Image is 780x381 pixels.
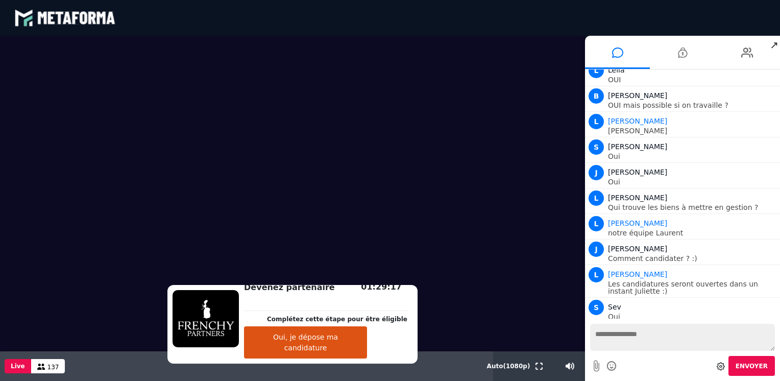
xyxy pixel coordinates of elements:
[589,88,604,104] span: B
[487,363,530,370] span: Auto ( 1080 p)
[589,114,604,129] span: L
[5,359,31,373] button: Live
[608,127,777,134] p: [PERSON_NAME]
[608,66,625,74] span: Leïla
[608,194,667,202] span: [PERSON_NAME]
[608,102,777,109] p: OUI mais possible si on travaille ?
[589,267,604,282] span: L
[608,229,777,236] p: notre équipe Laurent
[608,219,667,227] span: Animateur
[608,153,777,160] p: Oui
[485,351,532,381] button: Auto(1080p)
[608,142,667,151] span: [PERSON_NAME]
[608,168,667,176] span: [PERSON_NAME]
[728,356,775,376] button: Envoyer
[608,204,777,211] p: Qui trouve les biens à mettre en gestion ?
[244,326,367,359] button: Oui, je dépose ma candidature
[589,190,604,206] span: L
[589,63,604,78] span: L
[608,117,667,125] span: Animateur
[244,281,407,294] h2: Devenez partenaire
[608,245,667,253] span: [PERSON_NAME]
[768,36,780,54] span: ↗
[608,280,777,295] p: Les candidatures seront ouvertes dans un instant Juliette :)
[267,315,407,324] p: Complétez cette étape pour être éligible
[589,242,604,257] span: J
[608,76,777,83] p: OUI
[608,255,777,262] p: Comment candidater ? :)
[608,303,621,311] span: Sev
[47,364,59,371] span: 137
[608,313,777,320] p: Oui
[589,300,604,315] span: S
[608,178,777,185] p: Oui
[173,290,239,347] img: 1758176636418-X90kMVC3nBIL3z60WzofmoLaWTDHBoMX.png
[589,165,604,180] span: J
[361,282,402,292] span: 01:29:17
[589,139,604,155] span: S
[736,363,768,370] span: Envoyer
[608,270,667,278] span: Animateur
[589,216,604,231] span: L
[608,91,667,100] span: [PERSON_NAME]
